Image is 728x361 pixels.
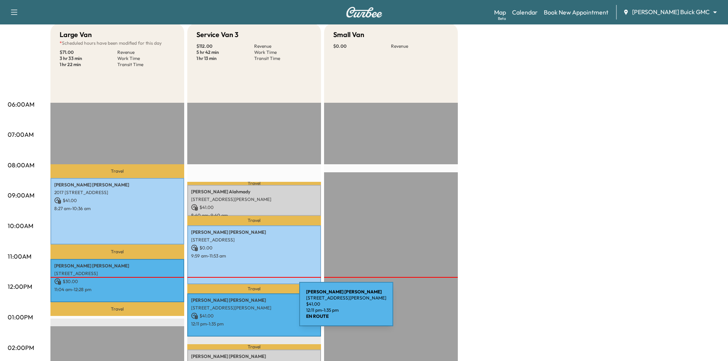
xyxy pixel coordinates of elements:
[191,305,317,311] p: [STREET_ADDRESS][PERSON_NAME]
[54,263,180,269] p: [PERSON_NAME] [PERSON_NAME]
[632,8,710,16] span: [PERSON_NAME] Buick GMC
[60,49,117,55] p: $ 71.00
[54,278,180,285] p: $ 30.00
[50,244,184,259] p: Travel
[306,295,386,301] p: [STREET_ADDRESS][PERSON_NAME]
[333,43,391,49] p: $ 0.00
[196,29,238,40] h5: Service Van 3
[187,284,321,293] p: Travel
[8,312,33,322] p: 01:00PM
[306,289,382,295] b: [PERSON_NAME] [PERSON_NAME]
[60,55,117,62] p: 3 hr 33 min
[254,49,312,55] p: Work Time
[50,302,184,316] p: Travel
[8,130,34,139] p: 07:00AM
[346,7,383,18] img: Curbee Logo
[54,189,180,196] p: 2017 [STREET_ADDRESS]
[196,43,254,49] p: $ 112.00
[117,55,175,62] p: Work Time
[8,221,33,230] p: 10:00AM
[8,191,34,200] p: 09:00AM
[494,8,506,17] a: MapBeta
[196,49,254,55] p: 5 hr 42 min
[54,270,180,277] p: [STREET_ADDRESS]
[8,100,34,109] p: 06:00AM
[8,343,34,352] p: 02:00PM
[60,29,92,40] h5: Large Van
[196,55,254,62] p: 1 hr 13 min
[117,49,175,55] p: Revenue
[8,252,31,261] p: 11:00AM
[191,253,317,259] p: 9:59 am - 11:53 am
[191,204,317,211] p: $ 41.00
[60,62,117,68] p: 1 hr 22 min
[191,196,317,202] p: [STREET_ADDRESS][PERSON_NAME]
[60,40,175,46] p: Scheduled hours have been modified for this day
[191,312,317,319] p: $ 41.00
[54,287,180,293] p: 11:04 am - 12:28 pm
[54,197,180,204] p: $ 41.00
[191,229,317,235] p: [PERSON_NAME] [PERSON_NAME]
[187,182,321,185] p: Travel
[8,160,34,170] p: 08:00AM
[54,182,180,188] p: [PERSON_NAME] [PERSON_NAME]
[191,297,317,303] p: [PERSON_NAME] [PERSON_NAME]
[512,8,538,17] a: Calendar
[191,353,317,359] p: [PERSON_NAME] [PERSON_NAME]
[117,62,175,68] p: Transit Time
[191,189,317,195] p: [PERSON_NAME] Alahmady
[391,43,449,49] p: Revenue
[254,55,312,62] p: Transit Time
[54,206,180,212] p: 8:27 am - 10:36 am
[544,8,608,17] a: Book New Appointment
[498,16,506,21] div: Beta
[187,344,321,349] p: Travel
[191,212,317,219] p: 8:40 am - 9:40 am
[187,216,321,226] p: Travel
[306,301,386,307] p: $ 41.00
[333,29,364,40] h5: Small Van
[306,313,329,319] b: EN ROUTE
[8,282,32,291] p: 12:00PM
[191,321,317,327] p: 12:11 pm - 1:35 pm
[50,164,184,178] p: Travel
[306,307,386,313] p: 12:11 pm - 1:35 pm
[254,43,312,49] p: Revenue
[191,244,317,251] p: $ 0.00
[191,237,317,243] p: [STREET_ADDRESS]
